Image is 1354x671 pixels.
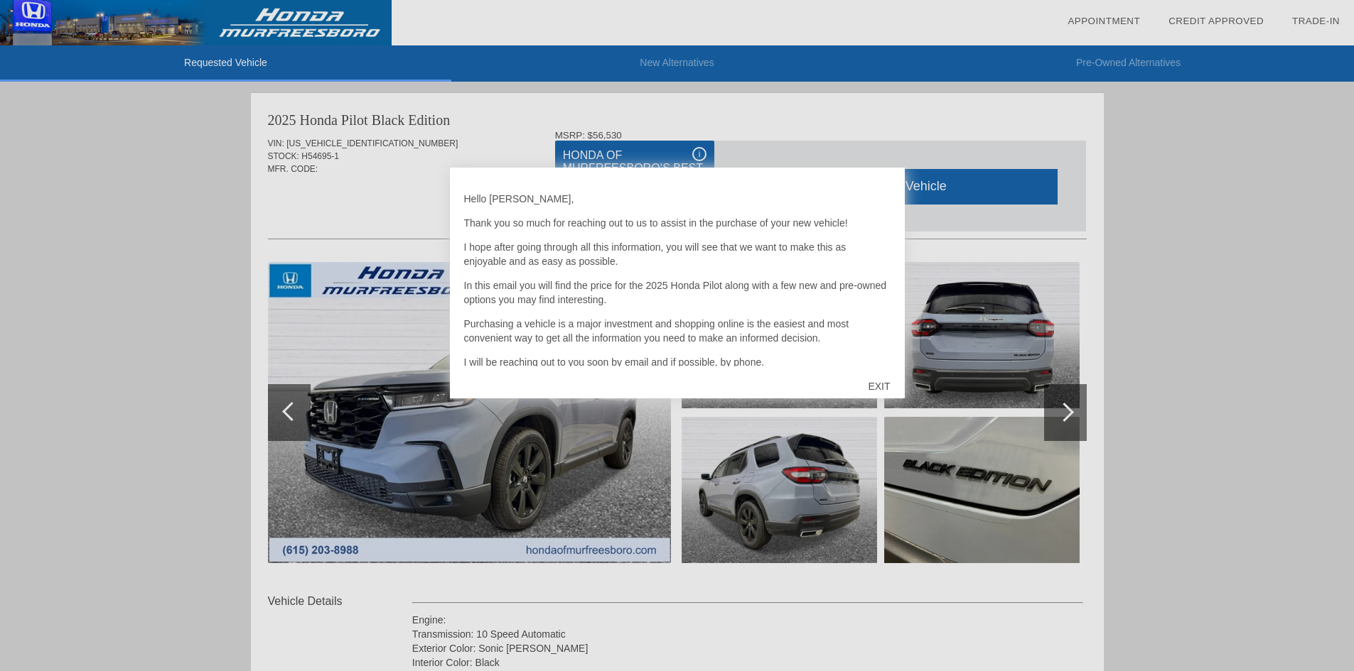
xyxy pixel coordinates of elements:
[464,278,891,307] p: In this email you will find the price for the 2025 Honda Pilot along with a few new and pre-owned...
[854,365,904,408] div: EXIT
[464,240,891,268] p: I hope after going through all this information, you will see that we want to make this as enjoya...
[464,355,891,369] p: I will be reaching out to you soon by email and if possible, by phone.
[464,216,891,230] p: Thank you so much for reaching out to us to assist in the purchase of your new vehicle!
[464,317,891,345] p: Purchasing a vehicle is a major investment and shopping online is the easiest and most convenient...
[1168,16,1264,26] a: Credit Approved
[1068,16,1140,26] a: Appointment
[464,192,891,206] p: Hello [PERSON_NAME],
[1292,16,1340,26] a: Trade-In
